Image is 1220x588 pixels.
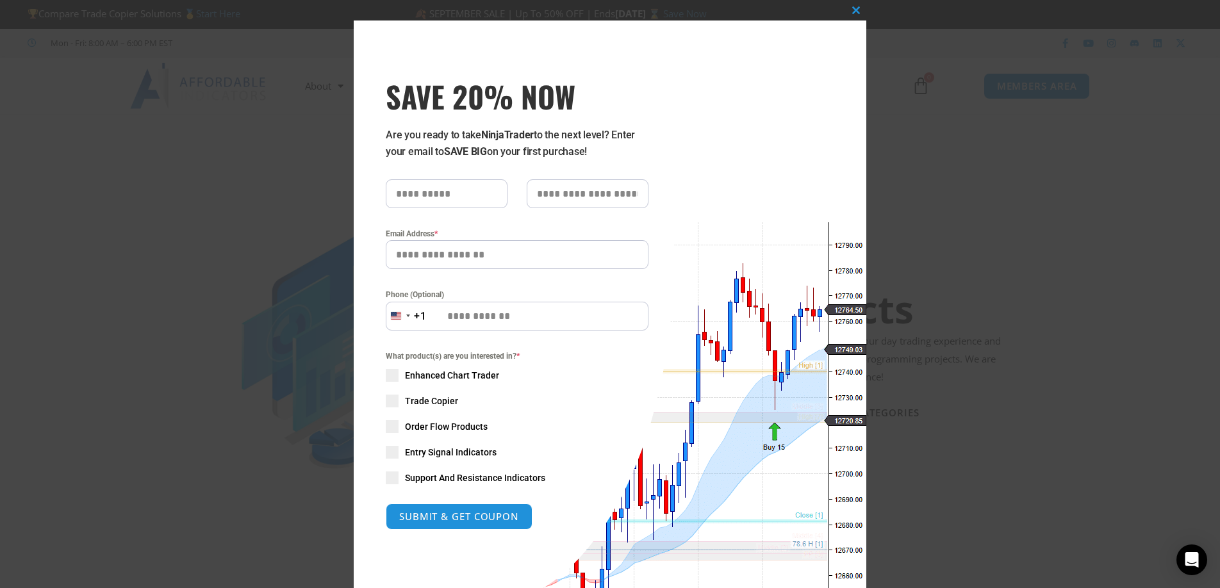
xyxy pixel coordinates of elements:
[405,420,488,433] span: Order Flow Products
[405,369,499,382] span: Enhanced Chart Trader
[405,395,458,407] span: Trade Copier
[386,395,648,407] label: Trade Copier
[414,308,427,325] div: +1
[444,145,487,158] strong: SAVE BIG
[386,127,648,160] p: Are you ready to take to the next level? Enter your email to on your first purchase!
[405,446,497,459] span: Entry Signal Indicators
[386,446,648,459] label: Entry Signal Indicators
[405,471,545,484] span: Support And Resistance Indicators
[386,78,648,114] h3: SAVE 20% NOW
[481,129,534,141] strong: NinjaTrader
[386,350,648,363] span: What product(s) are you interested in?
[386,288,648,301] label: Phone (Optional)
[386,503,532,530] button: SUBMIT & GET COUPON
[386,471,648,484] label: Support And Resistance Indicators
[1176,544,1207,575] div: Open Intercom Messenger
[386,369,648,382] label: Enhanced Chart Trader
[386,227,648,240] label: Email Address
[386,302,427,331] button: Selected country
[386,420,648,433] label: Order Flow Products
